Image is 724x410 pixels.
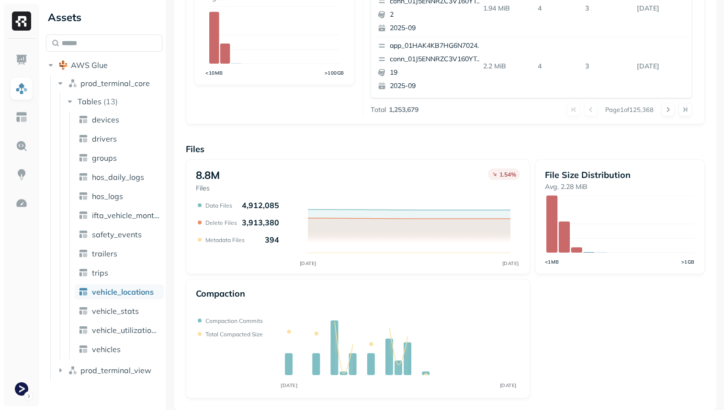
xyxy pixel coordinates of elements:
span: vehicle_locations [92,287,154,297]
span: trailers [92,249,117,258]
p: Files [186,144,705,155]
img: table [79,249,88,258]
a: drivers [75,131,164,146]
img: Insights [15,168,28,181]
p: Compaction commits [205,317,263,324]
span: AWS Glue [71,60,108,70]
p: 2025-09 [390,23,483,33]
p: 3 [581,58,633,75]
p: conn_01J5ENNRZC3V160YTGN2K0AB1F [390,55,483,64]
tspan: [DATE] [502,260,519,266]
p: Sep 17, 2025 [633,58,689,75]
img: Query Explorer [15,140,28,152]
tspan: <10MB [205,70,223,76]
a: hos_daily_logs [75,169,164,185]
a: groups [75,150,164,166]
span: Tables [78,97,102,106]
a: vehicle_utilization_day [75,322,164,338]
p: Metadata Files [205,236,245,244]
p: 2025-09 [390,81,483,91]
tspan: >1GB [681,259,695,265]
span: vehicle_stats [92,306,139,316]
a: vehicle_locations [75,284,164,299]
p: 19 [390,68,483,78]
p: Avg. 2.28 MiB [545,182,695,191]
img: Dashboard [15,54,28,66]
a: vehicle_stats [75,303,164,319]
p: Page 1 of 125,368 [605,105,654,114]
span: drivers [92,134,117,144]
span: safety_events [92,230,142,239]
a: safety_events [75,227,164,242]
p: 8.8M [196,168,220,182]
span: trips [92,268,108,277]
p: 2.2 MiB [479,58,534,75]
img: table [79,287,88,297]
p: 2 [390,10,483,20]
img: table [79,211,88,220]
span: hos_logs [92,191,123,201]
img: table [79,325,88,335]
p: Total compacted size [205,331,263,338]
p: 3,913,380 [242,218,279,227]
tspan: >100GB [325,70,344,76]
div: Assets [46,10,162,25]
a: devices [75,112,164,127]
img: Ryft [12,11,31,31]
img: namespace [68,366,78,375]
a: hos_logs [75,188,164,204]
tspan: [DATE] [299,260,316,266]
img: table [79,172,88,182]
img: Terminal [15,382,28,396]
p: 1,253,679 [389,105,419,114]
p: 394 [265,235,279,244]
button: prod_terminal_core [56,76,163,91]
p: Data Files [205,202,232,209]
img: Assets [15,82,28,95]
tspan: [DATE] [500,382,517,388]
a: trailers [75,246,164,261]
span: ifta_vehicle_months [92,211,160,220]
img: table [79,134,88,144]
p: 4 [534,58,581,75]
img: table [79,191,88,201]
span: groups [92,153,117,163]
tspan: [DATE] [281,382,297,388]
p: Files [196,184,220,193]
img: root [58,60,68,70]
button: app_01HAK4KB7HG6N7024210G3S8D5conn_01J5ENNRZC3V160YTGN2K0AB1F192025-09 [374,37,487,95]
p: app_01HAK4KB7HG6N7024210G3S8D5 [390,41,483,51]
p: 1.54 % [499,171,516,178]
p: Delete Files [205,219,237,226]
a: ifta_vehicle_months [75,208,164,223]
img: table [79,344,88,354]
span: vehicles [92,344,121,354]
img: table [79,153,88,163]
img: table [79,268,88,277]
img: Optimization [15,197,28,210]
span: vehicle_utilization_day [92,325,160,335]
p: ( 13 ) [103,97,118,106]
span: prod_terminal_view [80,366,151,375]
a: trips [75,265,164,280]
button: AWS Glue [46,57,162,73]
span: hos_daily_logs [92,172,144,182]
button: Tables(13) [65,94,163,109]
tspan: <1MB [545,259,559,265]
a: vehicles [75,342,164,357]
img: table [79,306,88,316]
img: Asset Explorer [15,111,28,123]
p: File Size Distribution [545,169,695,180]
img: table [79,115,88,124]
span: prod_terminal_core [80,78,150,88]
img: table [79,230,88,239]
p: Compaction [196,288,245,299]
span: devices [92,115,119,124]
p: 4,912,085 [242,200,279,210]
p: Total [371,105,386,114]
img: namespace [68,78,78,88]
button: prod_terminal_view [56,363,163,378]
